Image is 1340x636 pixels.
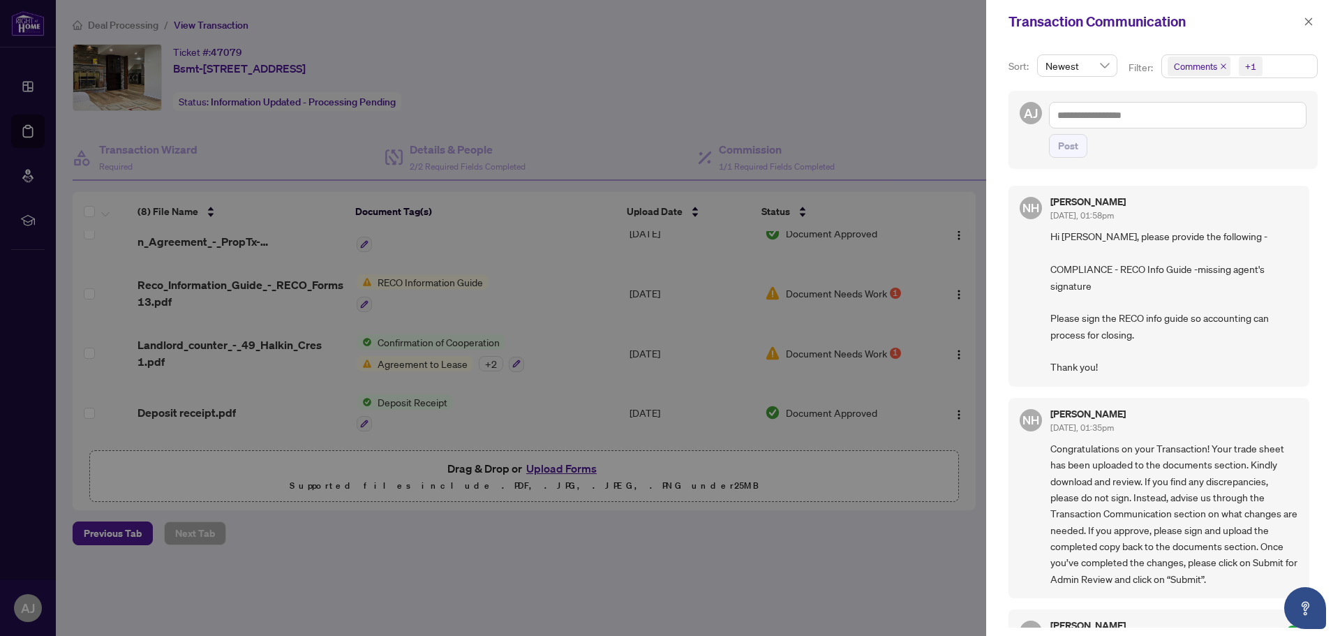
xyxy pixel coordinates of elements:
span: Comments [1168,57,1230,76]
button: Open asap [1284,587,1326,629]
p: Filter: [1129,60,1155,75]
span: Newest [1045,55,1109,76]
span: NH [1022,411,1039,429]
span: Congratulations on your Transaction! Your trade sheet has been uploaded to the documents section.... [1050,441,1298,587]
span: Comments [1174,59,1217,73]
span: [DATE], 01:58pm [1050,210,1114,221]
span: NH [1022,199,1039,217]
span: close [1220,63,1227,70]
span: [DATE], 01:35pm [1050,422,1114,433]
h5: [PERSON_NAME] [1050,621,1126,630]
button: Post [1049,134,1087,158]
p: Sort: [1008,59,1032,74]
h5: [PERSON_NAME] [1050,197,1126,207]
div: +1 [1245,59,1256,73]
span: AJ [1024,103,1038,123]
h5: [PERSON_NAME] [1050,409,1126,419]
span: close [1304,17,1313,27]
span: Hi [PERSON_NAME], please provide the following - COMPLIANCE - RECO Info Guide -missing agent's si... [1050,228,1298,375]
div: Transaction Communication [1008,11,1300,32]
